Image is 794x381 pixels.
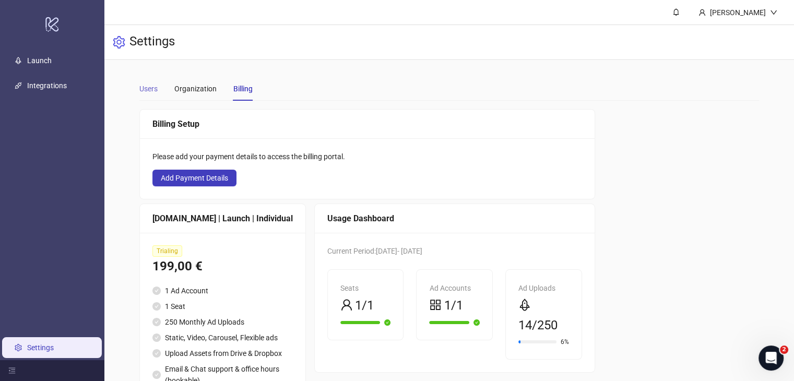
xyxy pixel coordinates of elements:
span: check-circle [384,319,390,326]
li: Upload Assets from Drive & Dropbox [152,348,293,359]
li: 250 Monthly Ad Uploads [152,316,293,328]
div: 199,00 € [152,257,293,277]
div: Billing Setup [152,117,582,130]
button: Add Payment Details [152,170,236,186]
span: 1/1 [444,296,463,316]
span: check-circle [152,302,161,311]
a: Settings [27,343,54,352]
span: 1/1 [355,296,374,316]
a: Integrations [27,81,67,90]
span: check-circle [152,349,161,358]
span: Add Payment Details [161,174,228,182]
li: 1 Seat [152,301,293,312]
span: Trialing [152,245,182,257]
div: Organization [174,83,217,94]
span: 2 [780,346,788,354]
div: Ad Uploads [518,282,569,294]
span: user [698,9,706,16]
div: Users [139,83,158,94]
span: check-circle [152,371,161,379]
span: check-circle [152,318,161,326]
span: 14/250 [518,316,558,336]
div: Usage Dashboard [327,212,582,225]
div: Billing [233,83,253,94]
li: 1 Ad Account [152,285,293,296]
div: [PERSON_NAME] [706,7,770,18]
span: check-circle [152,287,161,295]
span: Current Period: [DATE] - [DATE] [327,247,422,255]
h3: Settings [129,33,175,51]
div: Please add your payment details to access the billing portal. [152,151,582,162]
span: bell [672,8,680,16]
a: Launch [27,56,52,65]
span: menu-fold [8,367,16,374]
span: check-circle [152,334,161,342]
span: user [340,299,353,311]
span: setting [113,36,125,49]
li: Static, Video, Carousel, Flexible ads [152,332,293,343]
span: appstore [429,299,442,311]
div: Seats [340,282,391,294]
span: down [770,9,777,16]
iframe: Intercom live chat [759,346,784,371]
span: check-circle [473,319,480,326]
span: rocket [518,299,531,311]
span: 6% [561,339,569,345]
div: [DOMAIN_NAME] | Launch | Individual [152,212,293,225]
div: Ad Accounts [429,282,480,294]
